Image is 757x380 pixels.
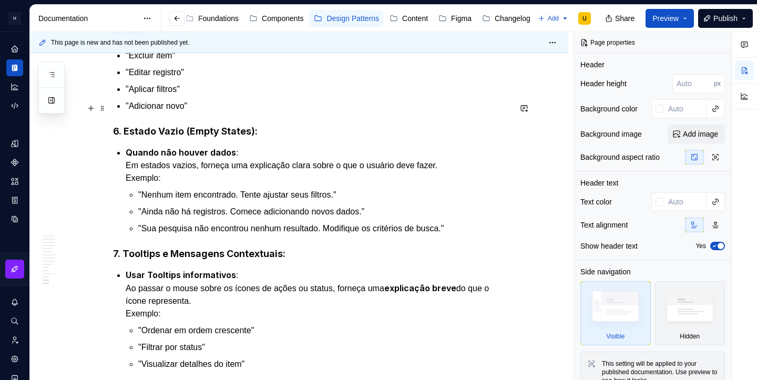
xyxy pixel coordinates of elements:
span: This page is new and has not been published yet. [51,38,190,47]
a: Content [385,10,432,27]
div: Show header text [580,241,638,251]
div: Design Patterns [326,13,379,24]
strong: 7. Tooltips e Mensagens Contextuais: [113,248,285,259]
div: Page tree [126,8,490,29]
div: Hidden [680,332,700,341]
a: Documentation [6,59,23,76]
div: Background aspect ratio [580,152,660,162]
a: Code automation [6,97,23,114]
button: Add [535,11,572,26]
a: Figma [434,10,476,27]
button: Add image [668,125,725,143]
button: Share [600,9,641,28]
a: Foundations [181,10,243,27]
div: Background color [580,104,638,114]
span: Add image [683,129,718,139]
label: Yes [695,242,706,250]
p: "Sua pesquisa não encontrou nenhum resultado. Modifique os critérios de busca." [138,222,510,235]
p: "Ordenar em ordem crescente" [138,324,510,337]
div: Figma [451,13,472,24]
p: "Excluir item" [126,49,510,62]
div: Components [262,13,303,24]
div: Text alignment [580,220,628,230]
strong: Usar Tooltips informativos [126,270,236,280]
div: Hidden [655,281,725,345]
p: "Filtrar por status" [138,341,510,354]
a: Design tokens [6,135,23,152]
div: Content [402,13,428,24]
button: Search ⌘K [6,313,23,330]
div: Header text [580,178,618,188]
button: Publish [698,9,753,28]
strong: 6. Estado Vazio (Empty States): [113,126,258,137]
p: "Adicionar novo" [126,100,510,112]
a: Storybook stories [6,192,23,209]
a: Changelog [478,10,535,27]
a: Components [6,154,23,171]
input: Auto [664,99,707,118]
div: Foundations [198,13,239,24]
p: : Ao passar o mouse sobre os ícones de ações ou status, forneça uma do que o ícone representa. Ex... [126,269,510,320]
div: U [8,12,21,25]
p: : Em estados vazios, forneça uma explicação clara sobre o que o usuário deve fazer. Exemplo: [126,146,510,184]
span: Add [548,14,559,23]
a: Design Patterns [310,10,383,27]
p: "Nenhum item encontrado. Tente ajustar seus filtros." [138,189,510,201]
strong: explicação breve [384,283,456,293]
button: Preview [646,9,694,28]
div: Background image [580,129,642,139]
a: Data sources [6,211,23,228]
button: U [2,7,27,29]
a: Invite team [6,332,23,348]
a: Home [6,40,23,57]
span: Share [615,13,635,24]
p: "Ainda não há registros. Comece adicionando novos dados." [138,206,510,218]
p: "Aplicar filtros" [126,83,510,96]
button: Notifications [6,294,23,311]
div: Visible [606,332,625,341]
a: Assets [6,173,23,190]
div: U [582,14,587,23]
div: Documentation [38,13,138,24]
strong: Quando não houver dados [126,147,236,158]
p: "Visualizar detalhes do item" [138,358,510,371]
span: Preview [652,13,679,24]
div: Header [580,59,605,70]
a: Components [245,10,308,27]
div: Text color [580,197,612,207]
div: Side navigation [580,266,631,277]
a: Analytics [6,78,23,95]
div: Changelog [495,13,530,24]
span: Publish [713,13,738,24]
div: Header height [580,78,627,89]
input: Auto [672,74,714,93]
a: Settings [6,351,23,367]
p: px [714,79,721,88]
div: Visible [580,281,651,345]
input: Auto [664,192,707,211]
p: "Editar registro" [126,66,510,79]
